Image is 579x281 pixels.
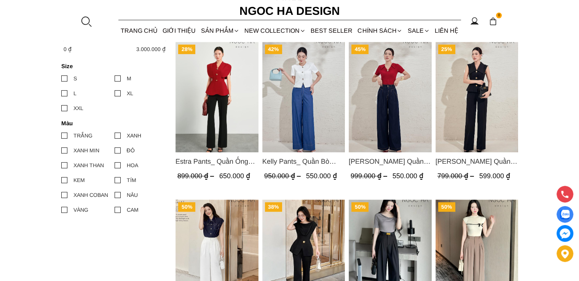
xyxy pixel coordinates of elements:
[73,89,77,97] div: L
[349,156,432,167] a: Link to Kaytlyn Pants_ Quần Bò Suông Xếp LY Màu Xanh Đậm Q065
[308,21,355,41] a: BEST SELLER
[479,172,510,180] span: 599.000 ₫
[242,21,308,41] a: NEW COLLECTION
[560,210,569,219] img: Display image
[435,156,518,167] a: Link to Lara Pants_ Quần Suông Trắng Q059
[219,172,250,180] span: 650.000 ₫
[557,225,573,242] a: messenger
[262,42,345,152] img: Kelly Pants_ Quần Bò Suông Màu Xanh Q066
[262,156,345,167] span: Kelly Pants_ Quần Bò Suông Màu Xanh Q066
[127,176,136,184] div: TÍM
[435,42,518,152] a: Product image - Lara Pants_ Quần Suông Trắng Q059
[127,146,135,155] div: ĐỎ
[262,42,345,152] a: Product image - Kelly Pants_ Quần Bò Suông Màu Xanh Q066
[64,46,72,52] span: 0 ₫
[73,176,85,184] div: KEM
[61,63,163,69] h4: Size
[127,74,131,83] div: M
[175,42,258,152] a: Product image - Estra Pants_ Quần Ống Đứng Loe Nhẹ Q070
[351,172,389,180] span: 999.000 ₫
[198,21,242,41] div: SẢN PHẨM
[262,156,345,167] a: Link to Kelly Pants_ Quần Bò Suông Màu Xanh Q066
[435,42,518,152] img: Lara Pants_ Quần Suông Trắng Q059
[264,172,302,180] span: 950.000 ₫
[392,172,423,180] span: 550.000 ₫
[349,42,432,152] a: Product image - Kaytlyn Pants_ Quần Bò Suông Xếp LY Màu Xanh Đậm Q065
[73,146,99,155] div: XANH MIN
[73,206,88,214] div: VÀNG
[127,206,139,214] div: CAM
[175,156,258,167] span: Estra Pants_ Quần Ống Đứng Loe Nhẹ Q070
[73,191,108,199] div: XANH COBAN
[405,21,432,41] a: SALE
[435,156,518,167] span: [PERSON_NAME] Quần Suông Trắng Q059
[73,161,104,169] div: XANH THAN
[437,172,475,180] span: 799.000 ₫
[160,21,198,41] a: GIỚI THIỆU
[489,17,497,26] img: img-CART-ICON-ksit0nf1
[127,161,138,169] div: HOA
[118,21,160,41] a: TRANG CHỦ
[496,13,502,19] span: 0
[61,120,163,126] h4: Màu
[349,156,432,167] span: [PERSON_NAME] Quần Bò Suông Xếp LY Màu Xanh Đậm Q065
[73,74,77,83] div: S
[127,191,138,199] div: NÂU
[432,21,461,41] a: LIÊN HỆ
[349,42,432,152] img: Kaytlyn Pants_ Quần Bò Suông Xếp LY Màu Xanh Đậm Q065
[306,172,337,180] span: 550.000 ₫
[136,46,166,52] span: 3.000.000 ₫
[177,172,216,180] span: 899.000 ₫
[557,206,573,223] a: Display image
[175,156,258,167] a: Link to Estra Pants_ Quần Ống Đứng Loe Nhẹ Q070
[127,131,141,140] div: XANH
[175,42,258,152] img: Estra Pants_ Quần Ống Đứng Loe Nhẹ Q070
[73,131,93,140] div: TRẮNG
[355,21,405,41] div: Chính sách
[73,104,83,112] div: XXL
[233,2,347,20] a: Ngoc Ha Design
[127,89,133,97] div: XL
